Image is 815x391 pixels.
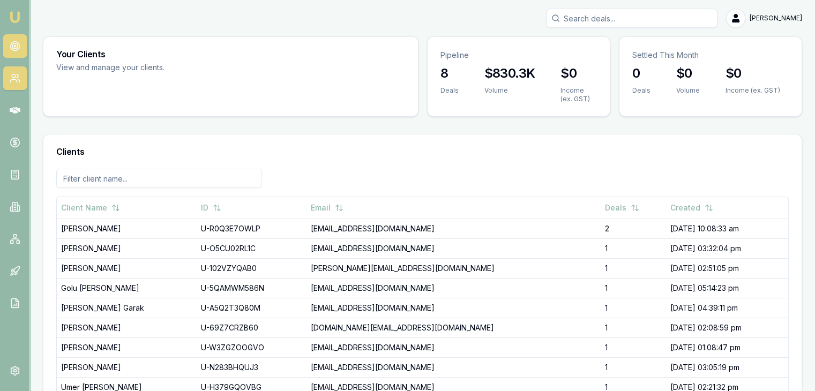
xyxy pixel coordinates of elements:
div: Income (ex. GST) [726,86,780,95]
td: [EMAIL_ADDRESS][DOMAIN_NAME] [306,298,601,318]
td: [PERSON_NAME] [57,357,197,377]
td: [PERSON_NAME] [57,238,197,258]
td: [EMAIL_ADDRESS][DOMAIN_NAME] [306,238,601,258]
td: 1 [601,357,666,377]
h3: $830.3K [484,65,535,82]
p: Settled This Month [632,50,789,61]
td: [DATE] 03:32:04 pm [666,238,788,258]
td: Golu [PERSON_NAME] [57,278,197,298]
td: 1 [601,337,666,357]
button: Client Name [61,198,120,217]
h3: Clients [56,147,789,156]
button: Deals [605,198,639,217]
td: [EMAIL_ADDRESS][DOMAIN_NAME] [306,337,601,357]
h3: 8 [440,65,459,82]
div: Volume [484,86,535,95]
td: [DATE] 01:08:47 pm [666,337,788,357]
h3: $0 [726,65,780,82]
td: 1 [601,298,666,318]
td: [PERSON_NAME] [57,258,197,278]
input: Search deals [546,9,717,28]
td: 1 [601,278,666,298]
img: emu-icon-u.png [9,11,21,24]
td: U-R0Q3E7OWLP [197,219,306,238]
div: Volume [676,86,700,95]
td: [DATE] 05:14:23 pm [666,278,788,298]
h3: $0 [676,65,700,82]
td: [EMAIL_ADDRESS][DOMAIN_NAME] [306,219,601,238]
button: ID [201,198,221,217]
button: Created [670,198,713,217]
div: Deals [632,86,650,95]
td: U-102VZYQAB0 [197,258,306,278]
td: 1 [601,238,666,258]
h3: Your Clients [56,50,405,58]
td: [PERSON_NAME] [57,219,197,238]
td: [DATE] 10:08:33 am [666,219,788,238]
td: [EMAIL_ADDRESS][DOMAIN_NAME] [306,278,601,298]
td: [PERSON_NAME][EMAIL_ADDRESS][DOMAIN_NAME] [306,258,601,278]
h3: $0 [560,65,596,82]
td: [DATE] 04:39:11 pm [666,298,788,318]
td: U-69Z7CRZB60 [197,318,306,337]
div: Deals [440,86,459,95]
td: [DATE] 02:08:59 pm [666,318,788,337]
td: [DATE] 02:51:05 pm [666,258,788,278]
td: U-A5Q2T3Q80M [197,298,306,318]
td: 1 [601,258,666,278]
td: [DATE] 03:05:19 pm [666,357,788,377]
td: U-W3ZGZOOGVO [197,337,306,357]
input: Filter client name... [56,169,262,188]
td: [PERSON_NAME] [57,318,197,337]
p: Pipeline [440,50,597,61]
td: U-N283BHQUJ3 [197,357,306,377]
div: Income (ex. GST) [560,86,596,103]
td: [PERSON_NAME] [57,337,197,357]
td: [PERSON_NAME] Garak [57,298,197,318]
button: Email [311,198,343,217]
td: U-5QAMWM586N [197,278,306,298]
h3: 0 [632,65,650,82]
p: View and manage your clients. [56,62,331,74]
td: 2 [601,219,666,238]
td: [DOMAIN_NAME][EMAIL_ADDRESS][DOMAIN_NAME] [306,318,601,337]
td: [EMAIL_ADDRESS][DOMAIN_NAME] [306,357,601,377]
td: U-O5CU02RL1C [197,238,306,258]
span: [PERSON_NAME] [750,14,802,22]
td: 1 [601,318,666,337]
